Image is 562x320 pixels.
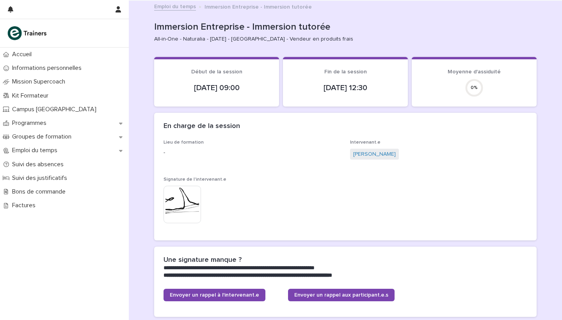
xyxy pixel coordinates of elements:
[9,51,38,58] p: Accueil
[154,2,196,11] a: Emploi du temps
[324,69,367,75] span: Fin de la session
[205,2,312,11] p: Immersion Entreprise - Immersion tutorée
[154,21,534,33] p: Immersion Entreprise - Immersion tutorée
[164,122,240,131] h2: En charge de la session
[9,92,55,100] p: Kit Formateur
[164,177,226,182] span: Signature de l'intervenant.e
[9,161,70,168] p: Suivi des absences
[9,174,73,182] p: Suivi des justificatifs
[465,85,484,91] div: 0 %
[154,36,530,43] p: All-in-One - Naturalia - [DATE] - [GEOGRAPHIC_DATA] - Vendeur en produits frais
[288,289,395,301] a: Envoyer un rappel aux participant.e.s
[353,150,396,158] a: [PERSON_NAME]
[164,256,242,265] h2: Une signature manque ?
[9,106,103,113] p: Campus [GEOGRAPHIC_DATA]
[292,83,398,92] p: [DATE] 12:30
[9,147,64,154] p: Emploi du temps
[9,78,71,85] p: Mission Supercoach
[191,69,242,75] span: Début de la session
[164,289,265,301] a: Envoyer un rappel à l'intervenant.e
[9,188,72,196] p: Bons de commande
[448,69,501,75] span: Moyenne d'assiduité
[164,83,270,92] p: [DATE] 09:00
[9,64,88,72] p: Informations personnelles
[9,119,53,127] p: Programmes
[294,292,388,298] span: Envoyer un rappel aux participant.e.s
[9,133,78,140] p: Groupes de formation
[9,202,42,209] p: Factures
[6,25,49,41] img: K0CqGN7SDeD6s4JG8KQk
[164,149,341,157] p: -
[350,140,381,145] span: Intervenant.e
[170,292,259,298] span: Envoyer un rappel à l'intervenant.e
[164,140,204,145] span: Lieu de formation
